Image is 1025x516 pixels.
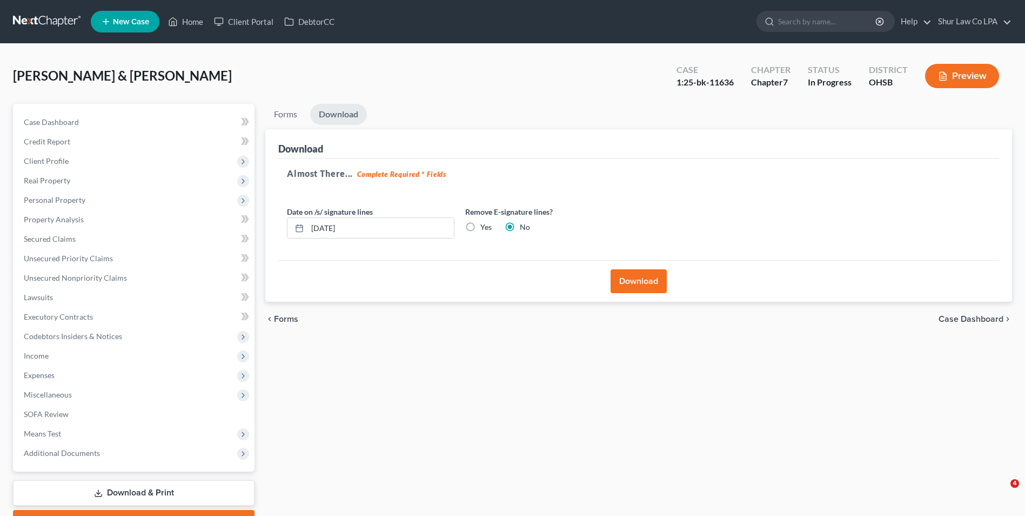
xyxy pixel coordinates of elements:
h5: Almost There... [287,167,990,180]
span: 4 [1010,479,1019,488]
span: [PERSON_NAME] & [PERSON_NAME] [13,68,232,83]
a: Shur Law Co LPA [933,12,1011,31]
span: Personal Property [24,195,85,204]
a: Credit Report [15,132,254,151]
span: Credit Report [24,137,70,146]
span: Executory Contracts [24,312,93,321]
div: Chapter [751,76,790,89]
a: Case Dashboard [15,113,254,132]
a: Home [163,12,209,31]
label: Date on /s/ signature lines [287,206,373,217]
span: Secured Claims [24,234,76,243]
a: Forms [265,104,306,125]
span: Unsecured Priority Claims [24,254,113,263]
a: SOFA Review [15,405,254,424]
span: Unsecured Nonpriority Claims [24,273,127,282]
iframe: Intercom live chat [988,479,1014,505]
div: Case [676,64,734,76]
a: Download [310,104,367,125]
a: Client Portal [209,12,279,31]
div: Chapter [751,64,790,76]
div: In Progress [808,76,852,89]
div: OHSB [869,76,908,89]
a: Help [895,12,932,31]
button: Preview [925,64,999,88]
i: chevron_left [265,315,274,323]
span: Case Dashboard [24,117,79,127]
label: Remove E-signature lines? [465,206,633,217]
a: Lawsuits [15,288,254,307]
button: chevron_left Forms [265,315,313,323]
span: Codebtors Insiders & Notices [24,332,122,341]
input: Search by name... [778,11,877,31]
div: Status [808,64,852,76]
a: Unsecured Nonpriority Claims [15,268,254,288]
div: District [869,64,908,76]
div: Download [278,142,323,155]
span: Additional Documents [24,448,100,458]
span: Real Property [24,176,70,185]
span: Lawsuits [24,293,53,302]
input: MM/DD/YYYY [307,218,454,239]
span: Miscellaneous [24,390,72,399]
a: Case Dashboard chevron_right [939,315,1012,323]
span: SOFA Review [24,409,69,419]
i: chevron_right [1003,315,1012,323]
a: Unsecured Priority Claims [15,249,254,268]
strong: Complete Required * Fields [357,170,446,178]
button: Download [611,269,667,293]
span: Income [24,351,49,360]
span: New Case [113,18,149,26]
label: No [520,222,530,233]
a: Download & Print [13,480,254,506]
span: Property Analysis [24,215,84,224]
span: Client Profile [24,156,69,166]
label: Yes [480,222,492,233]
a: Executory Contracts [15,307,254,327]
div: 1:25-bk-11636 [676,76,734,89]
a: DebtorCC [279,12,340,31]
a: Property Analysis [15,210,254,229]
span: Expenses [24,371,55,380]
span: Case Dashboard [939,315,1003,323]
span: Forms [274,315,298,323]
span: Means Test [24,429,61,438]
span: 7 [783,77,788,87]
a: Secured Claims [15,229,254,249]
